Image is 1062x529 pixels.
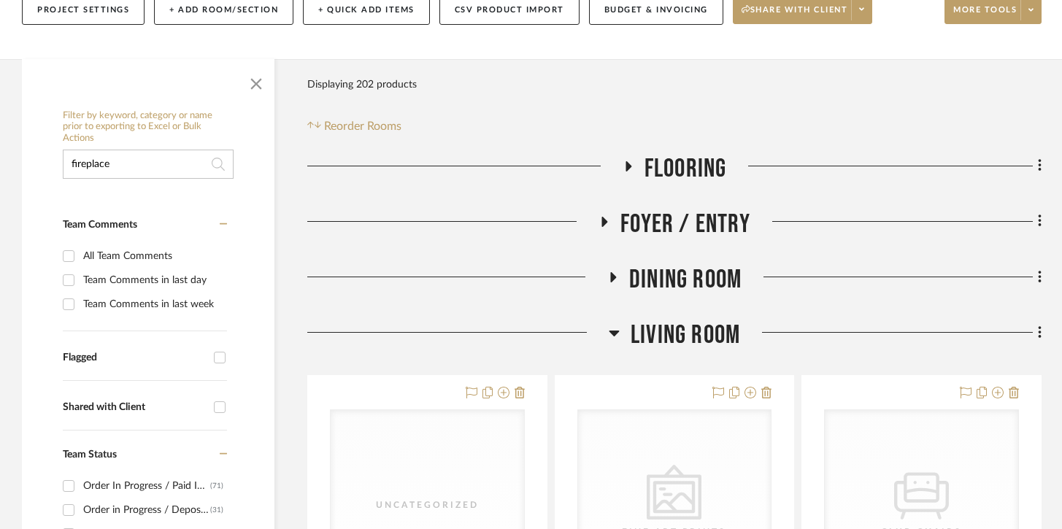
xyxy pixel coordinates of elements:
div: (31) [210,498,223,522]
span: Living Room [631,320,740,351]
span: Team Status [63,449,117,460]
button: Close [242,66,271,96]
div: Flagged [63,352,207,364]
span: Reorder Rooms [324,117,401,135]
div: Team Comments in last week [83,293,223,316]
div: All Team Comments [83,244,223,268]
div: Team Comments in last day [83,269,223,292]
span: Foyer / Entry [620,209,750,240]
div: Displaying 202 products [307,70,417,99]
button: Reorder Rooms [307,117,401,135]
div: (71) [210,474,223,498]
span: Flooring [644,153,727,185]
span: Dining Room [629,264,742,296]
div: Order in Progress / Deposit Paid / Balance due [83,498,210,522]
input: Search within 202 results [63,150,234,179]
span: More tools [953,4,1017,26]
span: Share with client [742,4,848,26]
div: Uncategorized [354,498,500,512]
div: Shared with Client [63,401,207,414]
div: Order In Progress / Paid In Full w/ Freight, No Balance due [83,474,210,498]
h6: Filter by keyword, category or name prior to exporting to Excel or Bulk Actions [63,110,234,144]
span: Team Comments [63,220,137,230]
